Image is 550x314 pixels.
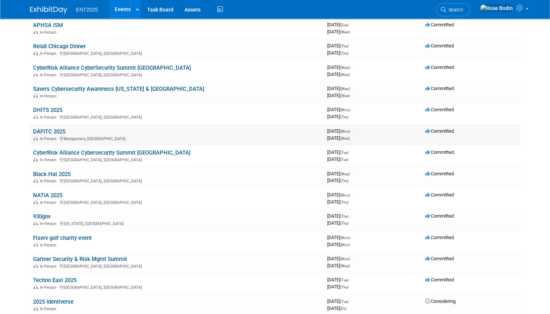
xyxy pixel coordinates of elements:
span: (Tue) [340,300,348,304]
a: NATIA 2025 [33,192,62,199]
span: In-Person [40,221,59,226]
span: ENT2025 [76,7,98,13]
span: - [349,149,351,155]
span: (Mon) [340,129,350,133]
span: [DATE] [327,72,350,77]
span: In-Person [40,200,59,205]
div: [GEOGRAPHIC_DATA], [GEOGRAPHIC_DATA] [33,156,321,162]
span: - [351,128,352,134]
span: (Thu) [340,44,348,48]
span: [DATE] [327,213,351,219]
span: Search [446,7,463,13]
span: - [349,213,351,219]
span: [DATE] [327,277,351,282]
span: Committed [425,235,454,240]
span: (Wed) [340,172,350,176]
span: [DATE] [327,50,348,56]
div: [GEOGRAPHIC_DATA], [GEOGRAPHIC_DATA] [33,72,321,77]
span: (Wed) [340,66,350,70]
span: (Wed) [340,30,350,34]
div: [GEOGRAPHIC_DATA], [GEOGRAPHIC_DATA] [33,178,321,184]
span: Committed [425,171,454,176]
span: - [351,192,352,198]
img: In-Person Event [33,136,38,140]
span: In-Person [40,158,59,162]
span: [DATE] [327,65,352,70]
span: [DATE] [327,114,348,119]
img: In-Person Event [33,158,38,161]
span: In-Person [40,136,59,141]
img: In-Person Event [33,200,38,204]
span: [DATE] [327,220,348,226]
span: [DATE] [327,305,346,311]
span: In-Person [40,30,59,35]
span: In-Person [40,243,59,248]
a: 2025 Identiverse [33,298,74,305]
img: In-Person Event [33,243,38,247]
span: In-Person [40,179,59,184]
a: CyberRisk Alliance Cybersecurity Summit [GEOGRAPHIC_DATA] [33,149,191,156]
span: (Thu) [340,179,348,183]
span: [DATE] [327,235,352,240]
span: Committed [425,65,454,70]
span: (Wed) [340,264,350,268]
div: Montgomery, [GEOGRAPHIC_DATA] [33,135,321,141]
span: [DATE] [327,93,350,98]
img: Rose Bodin [480,4,513,12]
span: In-Person [40,73,59,77]
img: In-Person Event [33,73,38,76]
span: Committed [425,256,454,261]
span: - [351,86,352,91]
span: (Tue) [340,158,348,162]
span: Committed [425,86,454,91]
a: Fiserv golf charity event [33,235,92,241]
span: - [351,171,352,176]
a: CyberRisk Alliance CyberSecurity Summit [GEOGRAPHIC_DATA] [33,65,191,71]
span: - [349,43,351,49]
div: [GEOGRAPHIC_DATA], [GEOGRAPHIC_DATA] [33,50,321,56]
span: [DATE] [327,86,352,91]
span: (Sun) [340,23,348,27]
span: (Wed) [340,94,350,98]
span: [DATE] [327,284,348,290]
span: Committed [425,277,454,282]
span: In-Person [40,307,59,311]
span: - [351,256,352,261]
img: In-Person Event [33,94,38,97]
span: [DATE] [327,242,350,247]
img: In-Person Event [33,115,38,119]
span: Considering [425,298,456,304]
span: [DATE] [327,156,348,162]
span: [DATE] [327,29,350,34]
span: (Thu) [340,200,348,204]
span: - [349,22,351,27]
span: - [351,107,352,112]
a: DAFITC 2025 [33,128,65,135]
span: - [349,277,351,282]
span: Committed [425,149,454,155]
span: Committed [425,107,454,112]
a: 930gov [33,213,51,220]
span: In-Person [40,285,59,290]
img: In-Person Event [33,264,38,268]
span: (Thu) [340,221,348,225]
span: (Mon) [340,257,350,261]
a: Search [436,3,470,16]
span: (Tue) [340,278,348,282]
div: [GEOGRAPHIC_DATA], [GEOGRAPHIC_DATA] [33,284,321,290]
span: (Wed) [340,73,350,77]
img: In-Person Event [33,307,38,310]
span: [DATE] [327,43,351,49]
span: (Thu) [340,214,348,218]
span: - [349,298,351,304]
div: [GEOGRAPHIC_DATA], [GEOGRAPHIC_DATA] [33,263,321,269]
img: In-Person Event [33,179,38,182]
span: [DATE] [327,256,352,261]
img: In-Person Event [33,221,38,225]
span: [DATE] [327,298,351,304]
span: - [351,235,352,240]
a: Techno East 2025 [33,277,77,284]
span: [DATE] [327,128,352,134]
span: - [351,65,352,70]
a: Gartner Security & Risk Mgmt Summit [33,256,127,262]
